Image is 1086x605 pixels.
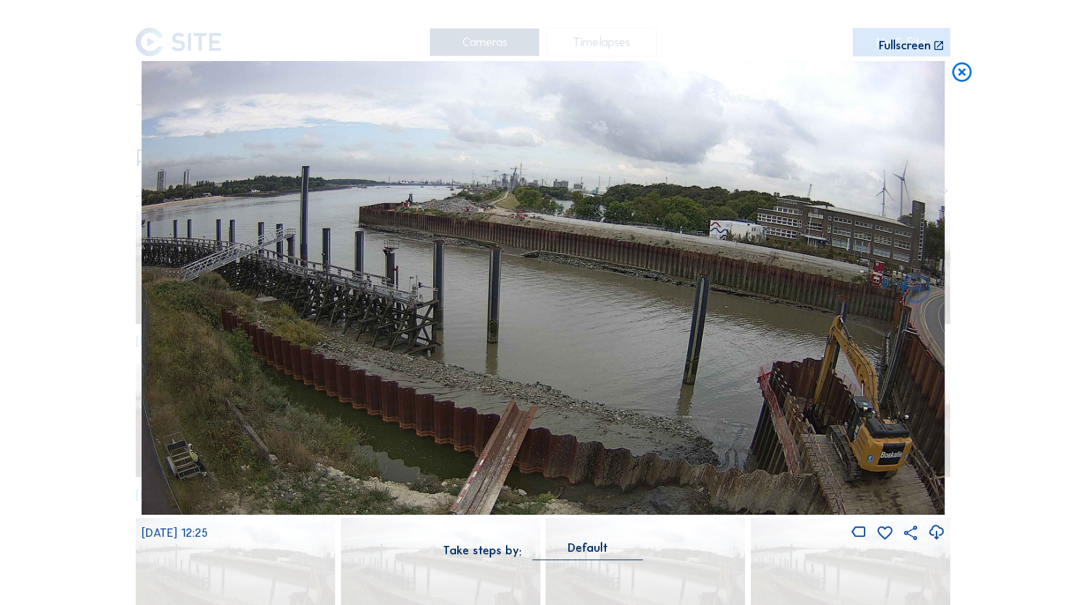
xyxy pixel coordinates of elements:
[879,40,931,52] div: Fullscreen
[568,542,608,554] div: Default
[142,61,945,515] img: Image
[142,526,208,540] span: [DATE] 12:25
[898,273,934,308] i: Back
[533,542,644,560] div: Default
[443,545,522,556] div: Take steps by:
